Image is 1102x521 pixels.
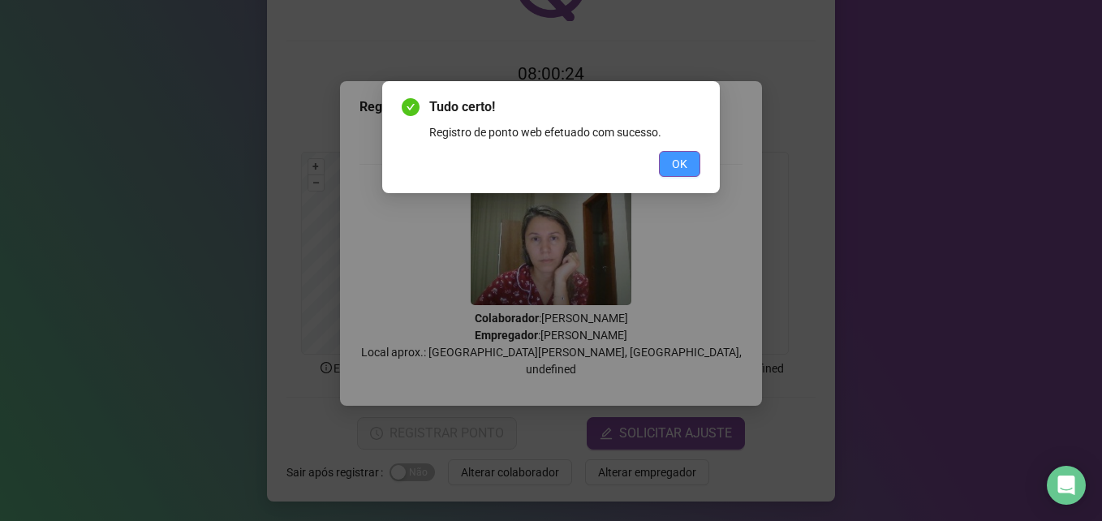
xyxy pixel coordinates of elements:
[429,97,700,117] span: Tudo certo!
[402,98,420,116] span: check-circle
[672,155,687,173] span: OK
[1047,466,1086,505] div: Open Intercom Messenger
[659,151,700,177] button: OK
[429,123,700,141] div: Registro de ponto web efetuado com sucesso.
